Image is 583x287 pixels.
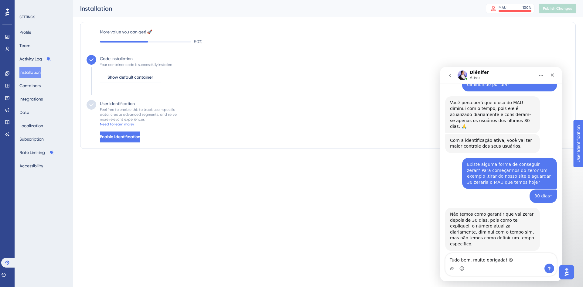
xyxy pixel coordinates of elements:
div: User Identification [100,100,135,107]
button: Accessibility [19,160,43,171]
button: Data [19,107,29,118]
div: MAU [499,5,506,10]
div: 100 % [523,5,531,10]
span: User Identification [5,2,42,9]
button: Rate Limiting [19,147,54,158]
iframe: Intercom live chat [440,67,562,281]
span: Publish Changes [543,6,572,11]
span: Show default container [107,74,153,81]
button: Enable Identification [100,132,140,142]
button: Installation [19,67,41,78]
button: Integrations [19,94,43,104]
button: Team [19,40,30,51]
button: Profile [19,27,31,38]
button: Publish Changes [539,4,576,13]
div: Installation [80,4,471,13]
div: Your container code is successfully installed [100,62,172,67]
span: Enable Identification [100,133,140,141]
label: More value you can get! 🚀 [100,28,569,36]
div: SETTINGS [19,15,69,19]
button: Containers [19,80,41,91]
div: Code Installation [100,55,133,62]
div: Feel free to enable this to track user-specific data, create advanced segments, and serve more re... [100,107,177,122]
button: Activity Log [19,53,51,64]
button: Subscription [19,134,44,145]
span: 50 % [194,38,202,45]
div: Need to learn more? [100,122,134,127]
button: Localization [19,120,43,131]
button: Show default container [100,72,161,83]
iframe: UserGuiding AI Assistant Launcher [557,263,576,281]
